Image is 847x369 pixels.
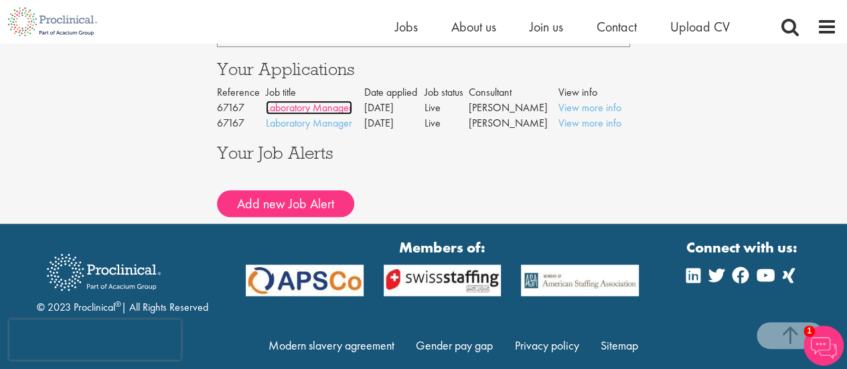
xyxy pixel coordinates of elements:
td: Live [425,100,469,116]
a: Gender pay gap [416,338,493,353]
td: [PERSON_NAME] [469,116,558,131]
a: Jobs [395,18,418,35]
strong: Members of: [246,237,639,258]
td: [PERSON_NAME] [469,100,558,116]
td: [DATE] [364,116,425,131]
button: Add new Job Alert [217,190,354,217]
a: Join us [530,18,563,35]
img: APSCo [374,265,512,296]
th: View info [558,85,630,100]
td: 67167 [217,100,266,116]
a: Modern slavery agreement [268,338,394,353]
a: Upload CV [670,18,730,35]
div: © 2023 Proclinical | All Rights Reserved [37,244,208,315]
img: APSCo [236,265,374,296]
th: Job title [266,85,364,100]
th: Date applied [364,85,425,100]
h3: Your Job Alerts [217,144,631,161]
th: Consultant [469,85,558,100]
strong: Connect with us: [686,237,800,258]
td: 67167 [217,116,266,131]
img: APSCo [511,265,649,296]
iframe: reCAPTCHA [9,319,181,360]
img: Proclinical Recruitment [37,244,171,300]
img: Chatbot [803,325,844,366]
a: About us [451,18,496,35]
a: Laboratory Manager [266,116,352,130]
span: 1 [803,325,815,337]
a: Sitemap [601,338,638,353]
a: View more info [558,100,621,115]
sup: ® [115,299,121,309]
a: Contact [597,18,637,35]
th: Job status [425,85,469,100]
a: View more info [558,116,621,130]
a: Privacy policy [515,338,579,353]
h3: Your Applications [217,60,631,78]
a: Laboratory Manager [266,100,352,115]
td: [DATE] [364,100,425,116]
td: Live [425,116,469,131]
th: Reference [217,85,266,100]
